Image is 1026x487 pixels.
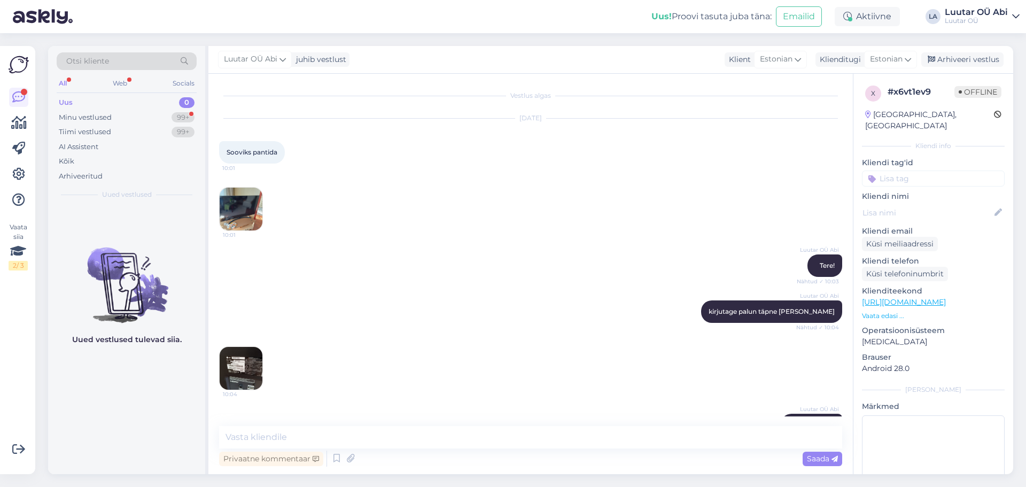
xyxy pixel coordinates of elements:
span: x [871,89,875,97]
div: [PERSON_NAME] [862,385,1005,395]
a: Luutar OÜ AbiLuutar OÜ [945,8,1020,25]
span: Luutar OÜ Abi [799,405,839,413]
div: Küsi meiliaadressi [862,237,938,251]
img: No chats [48,228,205,324]
span: 10:01 [223,231,263,239]
img: Attachment [220,188,262,230]
div: Vestlus algas [219,91,842,101]
p: Android 28.0 [862,363,1005,374]
span: kirjutage palun täpne [PERSON_NAME] [709,307,835,315]
p: Brauser [862,352,1005,363]
p: Klienditeekond [862,285,1005,297]
span: Tere! [820,261,835,269]
p: Kliendi telefon [862,256,1005,267]
input: Lisa tag [862,171,1005,187]
p: Operatsioonisüsteem [862,325,1005,336]
div: Web [111,76,129,90]
div: All [57,76,69,90]
p: Kliendi nimi [862,191,1005,202]
div: juhib vestlust [292,54,346,65]
div: Vaata siia [9,222,28,270]
div: 99+ [172,112,195,123]
div: Kõik [59,156,74,167]
p: [MEDICAL_DATA] [862,336,1005,347]
div: 2 / 3 [9,261,28,270]
div: AI Assistent [59,142,98,152]
div: Minu vestlused [59,112,112,123]
img: Askly Logo [9,55,29,75]
b: Uus! [651,11,672,21]
div: Klienditugi [815,54,861,65]
div: Arhiveeritud [59,171,103,182]
div: [DATE] [219,113,842,123]
div: LA [926,9,941,24]
p: Märkmed [862,401,1005,412]
span: Nähtud ✓ 10:04 [796,323,839,331]
div: Luutar OÜ [945,17,1008,25]
div: Privaatne kommentaar [219,452,323,466]
div: 0 [179,97,195,108]
div: Kliendi info [862,141,1005,151]
div: Klient [725,54,751,65]
span: 10:04 [223,390,263,398]
div: Uus [59,97,73,108]
span: 10:01 [222,164,262,172]
span: Luutar OÜ Abi [799,292,839,300]
input: Lisa nimi [862,207,992,219]
span: Estonian [760,53,792,65]
span: Estonian [870,53,903,65]
div: Tiimi vestlused [59,127,111,137]
span: Sooviks pantida [227,148,277,156]
div: [GEOGRAPHIC_DATA], [GEOGRAPHIC_DATA] [865,109,994,132]
div: # x6vt1ev9 [888,86,954,98]
div: Küsi telefoninumbrit [862,267,948,281]
div: Aktiivne [835,7,900,26]
div: Luutar OÜ Abi [945,8,1008,17]
span: Uued vestlused [102,190,152,199]
div: Socials [170,76,197,90]
span: Otsi kliente [66,56,109,67]
p: Uued vestlused tulevad siia. [72,334,182,345]
img: Attachment [220,347,262,390]
p: Kliendi tag'id [862,157,1005,168]
span: Offline [954,86,1001,98]
span: Luutar OÜ Abi [799,246,839,254]
button: Emailid [776,6,822,27]
span: Saada [807,454,838,463]
div: Arhiveeri vestlus [921,52,1004,67]
span: Nähtud ✓ 10:03 [797,277,839,285]
div: Proovi tasuta juba täna: [651,10,772,23]
span: Luutar OÜ Abi [224,53,277,65]
p: Vaata edasi ... [862,311,1005,321]
div: 99+ [172,127,195,137]
a: [URL][DOMAIN_NAME] [862,297,946,307]
p: Kliendi email [862,226,1005,237]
